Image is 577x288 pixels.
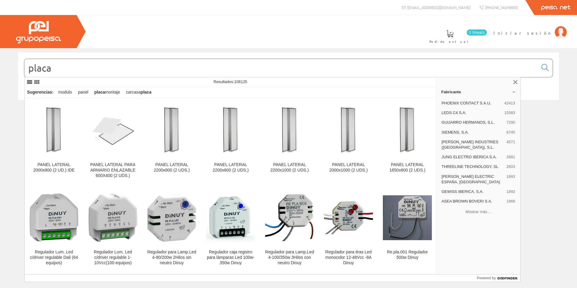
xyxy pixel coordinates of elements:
[441,139,504,150] span: [PERSON_NAME] INDUSTRIES ([GEOGRAPHIC_DATA]), S.L.
[383,162,432,173] div: PANEL LATERAL 1650x600 (2 UDS.)
[506,164,515,169] span: 2603
[142,98,201,185] a: PANEL LATERAL 2200x800 (2 UDS.) PANEL LATERAL 2200x800 (2 UDS.)
[265,106,314,155] img: PANEL LATERAL 2200x1000 (2 UDS.)
[441,199,504,204] span: ASEA BROWN BOVERI S.A.
[260,186,319,273] a: Regulador para Lamp.Led 4-100/350w 3Hilos con neutro Dinuy Regulador para Lamp.Led 4-100/350w 3Hi...
[441,154,504,160] span: JUNG ELECTRO IBERICA S.A.
[441,189,504,194] span: GEWISS IBERICA, S.A.
[436,87,520,97] a: Fabricante
[260,98,319,185] a: PANEL LATERAL 2200x1000 (2 UDS.) PANEL LATERAL 2200x1000 (2 UDS.)
[467,29,487,36] span: 0 línea/s
[29,162,78,173] div: PANEL LATERAL 2000x800 (2 UD.) IDE
[147,106,196,155] img: PANEL LATERAL 2200x800 (2 UDS.)
[84,98,142,185] a: PANEL LATERAL PARA ARMARIO ENLAZABLE 600X400 (2 UDS.) PANEL LATERAL PARA ARMARIO ENLAZABLE 600X40...
[206,193,255,242] img: Regulador caja registro para lámparas Led 100w-350w Dinuy
[29,106,78,155] img: PANEL LATERAL 2000x800 (2 UD.) IDE
[506,120,515,125] span: 7290
[441,164,504,169] span: THREELINE TECHNOLOGY, SL
[18,107,559,113] div: © Grupo Peisa
[234,79,247,84] span: 108125
[506,130,515,135] span: 6745
[147,194,196,241] img: Regulador para Lamp.Led 4-80/200w 2Hilos sin neutro Dinuy
[324,162,373,173] div: PANEL LATERAL 2000x1000 (2 UDS.)
[214,79,247,84] span: Resultados:
[324,201,373,234] img: Regulador para tiras Led monocolor 12-48Vcc -8A Dinuy
[25,98,83,185] a: PANEL LATERAL 2000x800 (2 UD.) IDE PANEL LATERAL 2000x800 (2 UD.) IDE
[124,87,154,98] div: carcasa
[147,162,196,173] div: PANEL LATERAL 2200x800 (2 UDS.)
[378,98,437,185] a: PANEL LATERAL 1650x600 (2 UDS.) PANEL LATERAL 1650x600 (2 UDS.)
[506,189,515,194] span: 1892
[441,101,502,106] span: PHOENIX CONTACT S.A.U,
[319,98,378,185] a: PANEL LATERAL 2000x1000 (2 UDS.) PANEL LATERAL 2000x1000 (2 UDS.)
[56,87,75,98] div: modulo
[493,25,567,31] a: Iniciar sesión
[504,101,515,106] span: 42413
[92,87,123,98] div: montaje
[441,110,502,116] span: LEDS C4 S.A.
[324,249,373,266] div: Regulador para tiras Led monocolor 12-48Vcc -8A Dinuy
[383,106,432,155] img: PANEL LATERAL 1650x600 (2 UDS.)
[206,249,255,266] div: Regulador caja registro para lámparas Led 100w-350w Dinuy
[506,139,515,150] span: 4571
[147,249,196,266] div: Regulador para Lamp.Led 4-80/200w 2Hilos sin neutro Dinuy
[493,30,552,36] span: Iniciar sesión
[88,249,137,266] div: Regulador Lum. Led c/driver regulable 1-10Vcc(100 equipos)
[88,162,137,178] div: PANEL LATERAL PARA ARMARIO ENLAZABLE 600X400 (2 UDS.)
[383,195,432,240] img: Re.pla.001 Regulador 500w Dinuy
[142,186,201,273] a: Regulador para Lamp.Led 4-80/200w 2Hilos sin neutro Dinuy Regulador para Lamp.Led 4-80/200w 2Hilo...
[76,87,91,98] div: panel
[324,106,373,155] img: PANEL LATERAL 2000x1000 (2 UDS.)
[16,21,61,43] img: Grupo Peisa
[201,186,260,273] a: Regulador caja registro para lámparas Led 100w-350w Dinuy Regulador caja registro para lámparas L...
[88,193,137,242] img: Regulador Lum. Led c/driver regulable 1-10Vcc(100 equipos)
[477,274,521,282] a: Powered by
[441,174,504,185] span: [PERSON_NAME] ELECTRIC ESPAÑA, [GEOGRAPHIC_DATA]
[265,249,314,266] div: Regulador para Lamp.Led 4-100/350w 3Hilos con neutro Dinuy
[84,186,142,273] a: Regulador Lum. Led c/driver regulable 1-10Vcc(100 equipos) Regulador Lum. Led c/driver regulable ...
[206,162,255,173] div: PANEL LATERAL 2200x600 (2 UDS.)
[477,275,496,281] span: Powered by
[25,186,83,273] a: Regulador Lum. Led c/driver regulable Dali (64 equipos) Regulador Lum. Led c/driver regulable Dal...
[88,106,137,155] img: PANEL LATERAL PARA ARMARIO ENLAZABLE 600X400 (2 UDS.)
[206,106,255,155] img: PANEL LATERAL 2200x600 (2 UDS.)
[265,162,314,173] div: PANEL LATERAL 2200x1000 (2 UDS.)
[506,199,515,204] span: 1868
[378,186,437,273] a: Re.pla.001 Regulador 500w Dinuy Re.pla.001 Regulador 500w Dinuy
[485,5,518,10] span: [PHONE_NUMBER]
[201,98,260,185] a: PANEL LATERAL 2200x600 (2 UDS.) PANEL LATERAL 2200x600 (2 UDS.)
[407,5,470,10] span: [EMAIL_ADDRESS][DOMAIN_NAME]
[24,59,538,77] input: Buscar...
[319,186,378,273] a: Regulador para tiras Led monocolor 12-48Vcc -8A Dinuy Regulador para tiras Led monocolor 12-48Vcc...
[94,90,105,94] strong: placa
[141,90,151,94] strong: placa
[25,88,55,97] div: Sugerencias:
[429,39,470,45] span: Pedido actual
[506,174,515,185] span: 1893
[383,249,432,260] div: Re.pla.001 Regulador 500w Dinuy
[29,194,78,242] img: Regulador Lum. Led c/driver regulable Dali (64 equipos)
[441,130,504,135] span: SIEMENS, S.A.
[265,194,314,242] img: Regulador para Lamp.Led 4-100/350w 3Hilos con neutro Dinuy
[439,207,518,217] button: Mostrar más…
[29,249,78,266] div: Regulador Lum. Led c/driver regulable Dali (64 equipos)
[506,154,515,160] span: 2681
[504,110,515,116] span: 15583
[441,120,504,125] span: GUIJARRO HERMANOS, S.L.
